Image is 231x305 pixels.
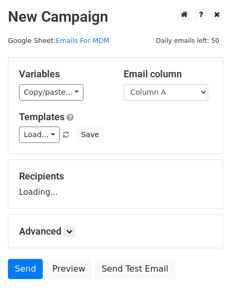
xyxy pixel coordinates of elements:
[19,127,60,143] a: Load...
[95,259,175,279] a: Send Test Email
[19,171,212,198] div: Loading...
[152,35,223,47] span: Daily emails left: 50
[19,226,212,237] h5: Advanced
[8,37,109,44] small: Google Sheet:
[8,8,223,26] h2: New Campaign
[19,84,84,101] a: Copy/paste...
[19,68,108,80] h5: Variables
[56,37,109,44] a: Emails For MDM
[8,259,43,279] a: Send
[76,127,104,143] button: Save
[124,68,212,80] h5: Email column
[19,111,64,122] a: Templates
[152,37,223,44] a: Daily emails left: 50
[45,259,92,279] a: Preview
[19,171,212,182] h5: Recipients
